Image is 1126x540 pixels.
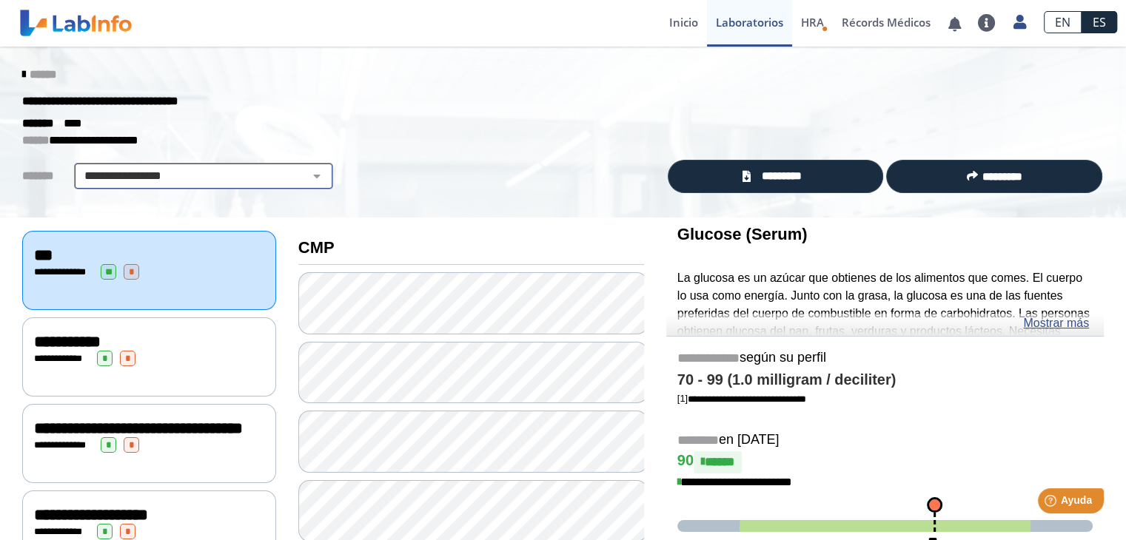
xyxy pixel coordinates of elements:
[1044,11,1082,33] a: EN
[994,482,1110,524] iframe: Help widget launcher
[677,269,1093,393] p: La glucosa es un azúcar que obtienes de los alimentos que comes. El cuerpo lo usa como energía. J...
[1082,11,1117,33] a: ES
[677,432,1093,449] h5: en [DATE]
[677,393,806,404] a: [1]
[677,350,1093,367] h5: según su perfil
[801,15,824,30] span: HRA
[1023,314,1089,332] a: Mostrar más
[677,225,808,243] b: Glucose (Serum)
[677,451,1093,473] h4: 90
[677,371,1093,389] h4: 70 - 99 (1.0 milligram / deciliter)
[298,238,335,257] b: CMP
